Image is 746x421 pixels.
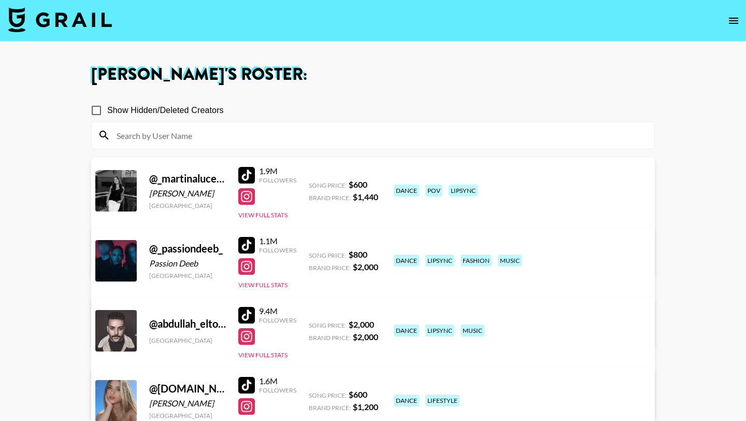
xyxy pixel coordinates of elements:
[91,66,655,83] h1: [PERSON_NAME] 's Roster:
[8,7,112,32] img: Grail Talent
[353,192,378,202] strong: $ 1,440
[259,316,296,324] div: Followers
[498,255,522,266] div: music
[349,319,374,329] strong: $ 2,000
[394,325,419,336] div: dance
[461,325,484,336] div: music
[259,176,296,184] div: Followers
[107,104,224,117] span: Show Hidden/Deleted Creators
[349,179,367,189] strong: $ 600
[149,272,226,279] div: [GEOGRAPHIC_DATA]
[149,382,226,395] div: @ [DOMAIN_NAME]
[349,389,367,399] strong: $ 600
[149,398,226,409] div: [PERSON_NAME]
[238,281,288,289] button: View Full Stats
[309,391,347,399] span: Song Price:
[309,334,351,342] span: Brand Price:
[149,412,226,419] div: [GEOGRAPHIC_DATA]
[425,395,460,406] div: lifestyle
[394,255,419,266] div: dance
[461,255,492,266] div: fashion
[309,404,351,412] span: Brand Price:
[349,249,367,259] strong: $ 800
[259,386,296,394] div: Followers
[309,321,347,329] span: Song Price:
[149,336,226,344] div: [GEOGRAPHIC_DATA]
[259,376,296,386] div: 1.6M
[149,172,226,185] div: @ _martinalucena
[309,251,347,259] span: Song Price:
[259,246,296,254] div: Followers
[238,351,288,359] button: View Full Stats
[309,181,347,189] span: Song Price:
[394,395,419,406] div: dance
[259,166,296,176] div: 1.9M
[449,185,478,197] div: lipsync
[259,306,296,316] div: 9.4M
[259,236,296,246] div: 1.1M
[149,242,226,255] div: @ _passiondeeb_
[309,194,351,202] span: Brand Price:
[353,262,378,272] strong: $ 2,000
[394,185,419,197] div: dance
[309,264,351,272] span: Brand Price:
[238,211,288,219] button: View Full Stats
[425,185,442,197] div: pov
[110,127,648,144] input: Search by User Name
[149,258,226,269] div: Passion Deeb
[149,188,226,199] div: [PERSON_NAME]
[723,10,744,31] button: open drawer
[425,255,454,266] div: lipsync
[425,325,454,336] div: lipsync
[353,332,378,342] strong: $ 2,000
[149,317,226,330] div: @ abdullah_eltourky
[149,202,226,209] div: [GEOGRAPHIC_DATA]
[353,402,378,412] strong: $ 1,200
